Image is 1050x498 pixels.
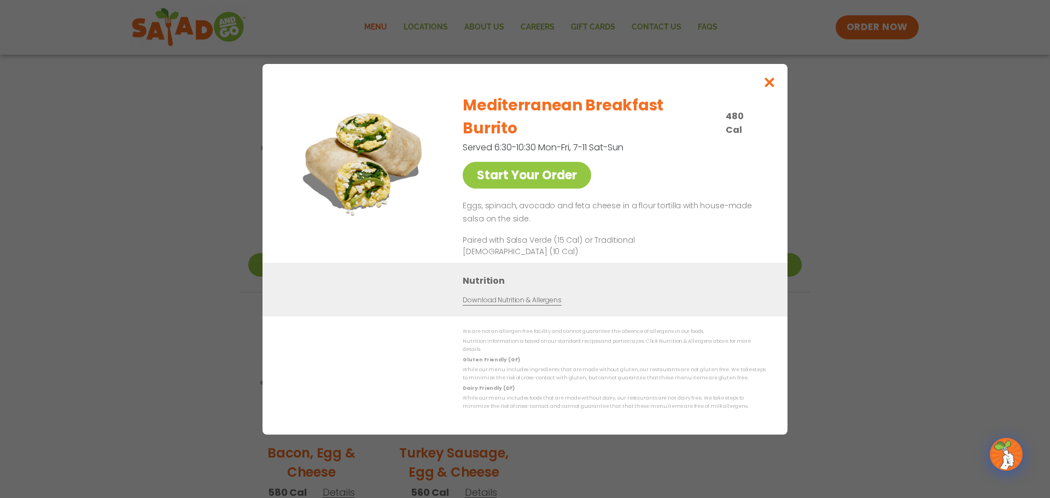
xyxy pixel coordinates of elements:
[463,327,766,336] p: We are not an allergen free facility and cannot guarantee the absence of allergens in our foods.
[463,162,591,189] a: Start Your Order
[726,109,761,137] p: 480 Cal
[463,337,766,354] p: Nutrition information is based on our standard recipes and portion sizes. Click Nutrition & Aller...
[463,200,761,226] p: Eggs, spinach, avocado and feta cheese in a flour tortilla with house-made salsa on the side.
[463,384,514,391] strong: Dairy Friendly (DF)
[463,356,520,362] strong: Gluten Friendly (GF)
[463,394,766,411] p: While our menu includes foods that are made without dairy, our restaurants are not dairy free. We...
[463,366,766,383] p: While our menu includes ingredients that are made without gluten, our restaurants are not gluten ...
[463,234,665,257] p: Paired with Salsa Verde (15 Cal) or Traditional [DEMOGRAPHIC_DATA] (10 Cal)
[463,273,771,287] h3: Nutrition
[463,295,561,305] a: Download Nutrition & Allergens
[991,439,1022,470] img: wpChatIcon
[463,140,709,154] p: Served 6:30-10:30 Mon-Fri, 7-11 Sat-Sun
[463,94,719,140] h2: Mediterranean Breakfast Burrito
[752,64,787,101] button: Close modal
[287,86,440,239] img: Featured product photo for Mediterranean Breakfast Burrito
